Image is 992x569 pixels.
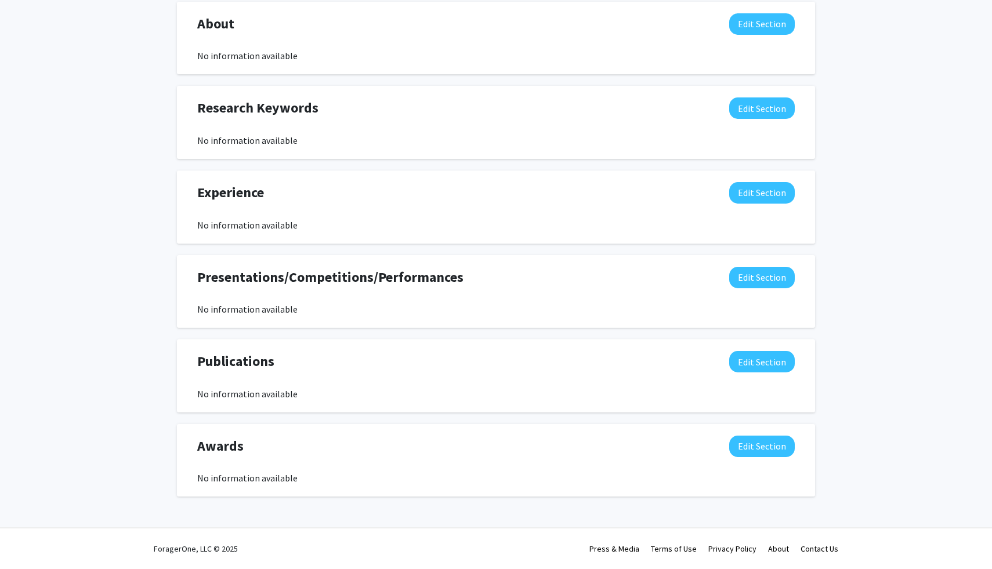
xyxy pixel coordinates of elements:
span: About [197,13,234,34]
a: Contact Us [801,543,838,554]
span: Research Keywords [197,97,318,118]
button: Edit Awards [729,436,795,457]
span: Experience [197,182,264,203]
button: Edit About [729,13,795,35]
button: Edit Publications [729,351,795,372]
div: No information available [197,387,795,401]
span: Presentations/Competitions/Performances [197,267,464,288]
button: Edit Research Keywords [729,97,795,119]
button: Edit Experience [729,182,795,204]
a: About [768,543,789,554]
span: Awards [197,436,244,456]
span: Publications [197,351,274,372]
button: Edit Presentations/Competitions/Performances [729,267,795,288]
div: No information available [197,218,795,232]
iframe: Chat [9,517,49,560]
a: Press & Media [589,543,639,554]
div: No information available [197,302,795,316]
a: Terms of Use [651,543,697,554]
div: No information available [197,49,795,63]
div: No information available [197,133,795,147]
a: Privacy Policy [708,543,756,554]
div: ForagerOne, LLC © 2025 [154,528,238,569]
div: No information available [197,471,795,485]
